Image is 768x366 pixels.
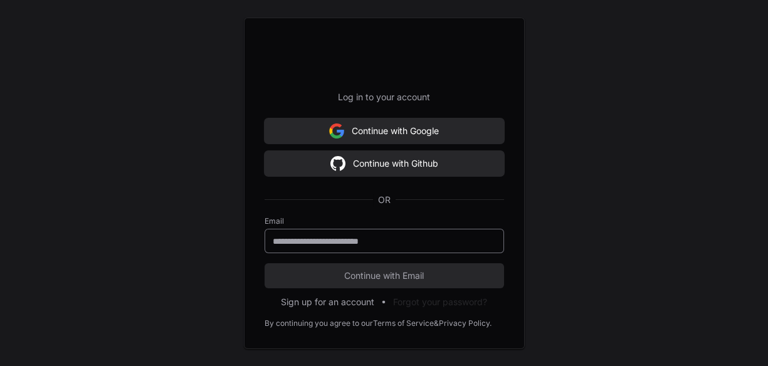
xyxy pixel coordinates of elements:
[373,194,396,206] span: OR
[265,216,504,226] label: Email
[265,269,504,282] span: Continue with Email
[329,118,344,144] img: Sign in with google
[434,318,439,328] div: &
[265,318,373,328] div: By continuing you agree to our
[330,151,345,176] img: Sign in with google
[265,151,504,176] button: Continue with Github
[439,318,492,328] a: Privacy Policy.
[373,318,434,328] a: Terms of Service
[393,296,487,308] button: Forgot your password?
[281,296,374,308] button: Sign up for an account
[265,263,504,288] button: Continue with Email
[265,118,504,144] button: Continue with Google
[265,91,504,103] p: Log in to your account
